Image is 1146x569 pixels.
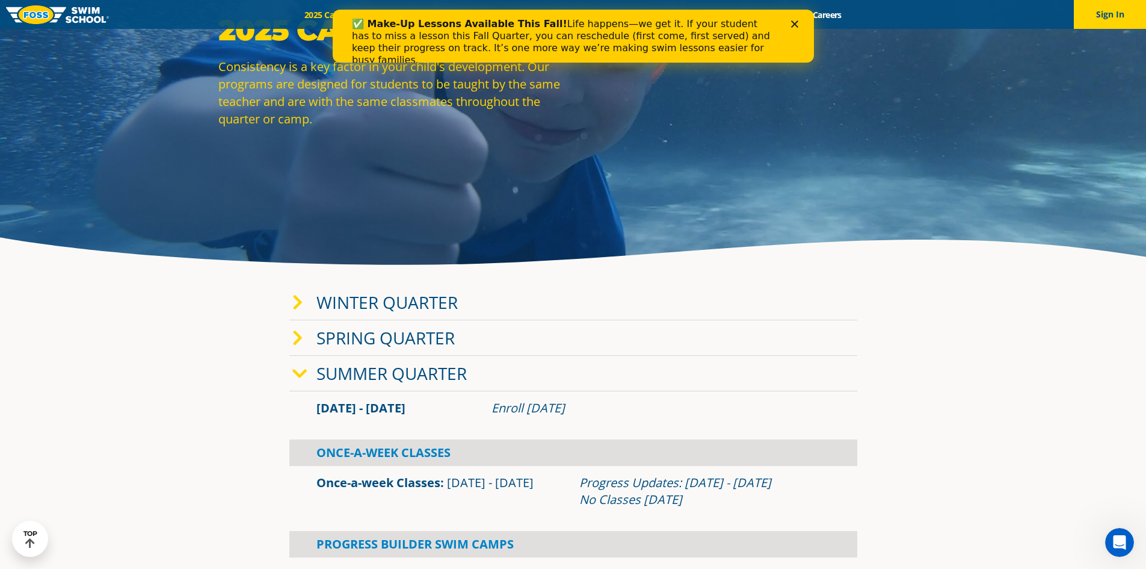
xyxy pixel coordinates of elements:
a: Once-a-week Classes [316,474,440,491]
a: Winter Quarter [316,291,458,314]
div: Close [458,11,470,18]
div: Progress Builder Swim Camps [289,531,857,558]
div: Progress Updates: [DATE] - [DATE] No Classes [DATE] [579,474,830,508]
span: [DATE] - [DATE] [316,400,405,416]
a: About [PERSON_NAME] [525,9,637,20]
img: FOSS Swim School Logo [6,5,109,24]
a: Swim Path® Program [420,9,525,20]
span: [DATE] - [DATE] [447,474,534,491]
a: Summer Quarter [316,362,467,385]
p: Consistency is a key factor in your child's development. Our programs are designed for students t... [218,58,567,128]
a: Spring Quarter [316,326,455,349]
strong: 2025 Calendar [218,13,467,48]
a: 2025 Calendar [294,9,369,20]
a: Careers [802,9,852,20]
b: ✅ Make-Up Lessons Available This Fall! [19,8,235,20]
iframe: Intercom live chat banner [333,10,814,63]
div: Once-A-Week Classes [289,440,857,466]
div: Enroll [DATE] [491,400,830,417]
a: Blog [764,9,802,20]
div: TOP [23,530,37,549]
a: Swim Like [PERSON_NAME] [637,9,765,20]
a: Schools [369,9,420,20]
iframe: Intercom live chat [1105,528,1134,557]
div: Life happens—we get it. If your student has to miss a lesson this Fall Quarter, you can reschedul... [19,8,443,57]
